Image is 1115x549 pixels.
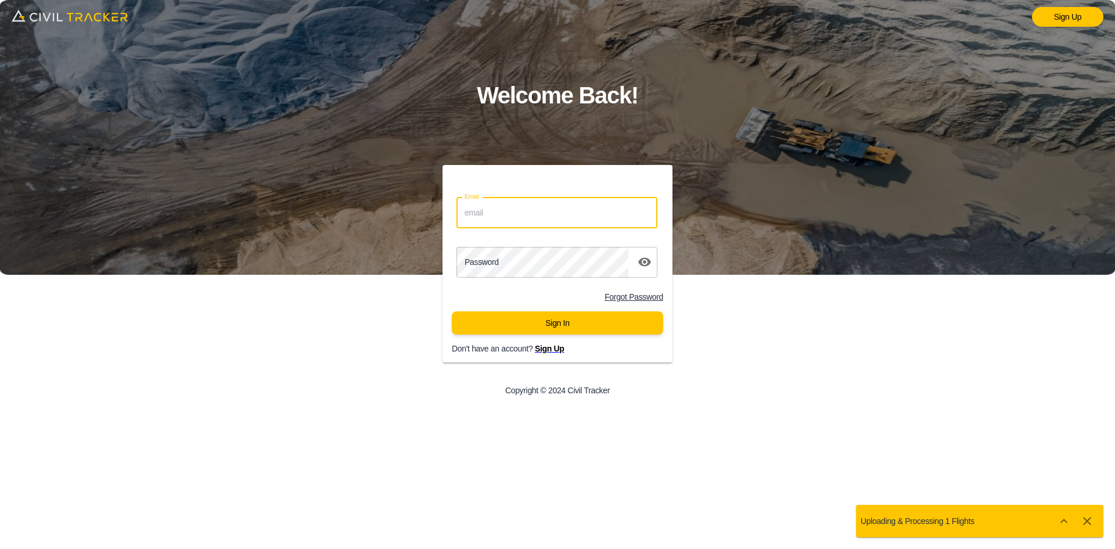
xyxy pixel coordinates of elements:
[535,344,564,353] a: Sign Up
[477,77,638,114] h1: Welcome Back!
[452,311,663,335] button: Sign In
[12,6,128,26] img: logo
[505,386,610,395] p: Copyright © 2024 Civil Tracker
[633,250,656,274] button: toggle password visibility
[861,516,974,526] p: Uploading & Processing 1 Flights
[1032,7,1103,27] a: Sign Up
[456,198,657,228] input: email
[1052,509,1076,533] button: Show more
[452,344,682,353] p: Don't have an account?
[605,292,663,302] a: Forgot Password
